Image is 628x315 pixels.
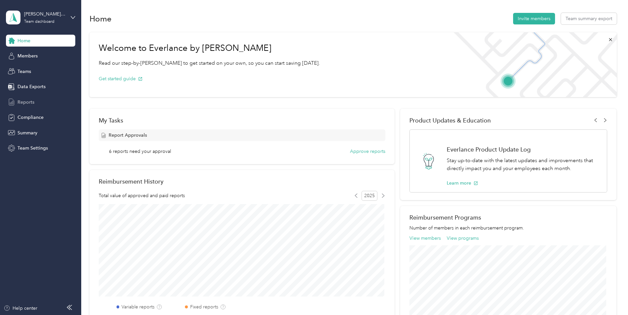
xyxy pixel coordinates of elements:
span: Members [17,52,38,59]
button: View programs [447,235,479,242]
span: Compliance [17,114,44,121]
button: Get started guide [99,75,143,82]
span: Team Settings [17,145,48,152]
label: Variable reports [122,303,155,310]
span: Home [17,37,30,44]
h1: Welcome to Everlance by [PERSON_NAME] [99,43,320,53]
h1: Everlance Product Update Log [447,146,600,153]
span: Reports [17,99,34,106]
span: Teams [17,68,31,75]
h2: Reimbursement Programs [409,214,607,221]
h1: Home [89,15,112,22]
div: My Tasks [99,117,385,124]
span: Summary [17,129,37,136]
button: View members [409,235,441,242]
p: Number of members in each reimbursement program. [409,225,607,231]
button: Help center [4,305,37,312]
iframe: Everlance-gr Chat Button Frame [591,278,628,315]
button: Team summary export [561,13,617,24]
button: Approve reports [350,148,385,155]
h2: Reimbursement History [99,178,163,185]
span: Report Approvals [109,132,147,139]
button: Learn more [447,180,478,187]
span: Product Updates & Education [409,117,491,124]
span: Data Exports [17,83,46,90]
button: Invite members [513,13,555,24]
div: Team dashboard [24,20,54,24]
label: Fixed reports [190,303,218,310]
span: Total value of approved and paid reports [99,192,185,199]
p: Read our step-by-[PERSON_NAME] to get started on your own, so you can start saving [DATE]. [99,59,320,67]
span: 2025 [362,191,377,201]
img: Welcome to everlance [447,32,616,97]
span: 6 reports need your approval [109,148,171,155]
p: Stay up-to-date with the latest updates and improvements that directly impact you and your employ... [447,157,600,173]
div: [PERSON_NAME] Team [24,11,65,17]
